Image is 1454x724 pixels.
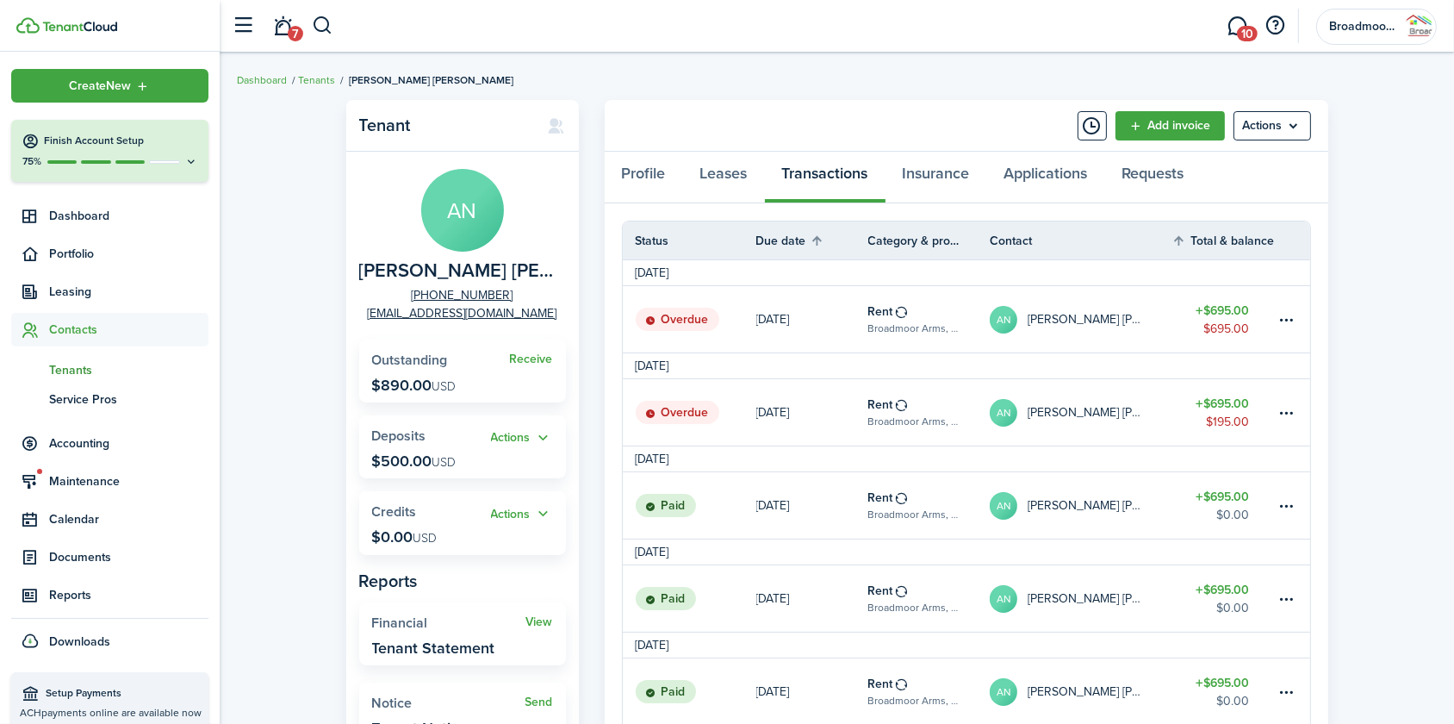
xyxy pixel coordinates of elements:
[1078,111,1107,140] button: Timeline
[227,9,260,42] button: Open sidebar
[288,26,303,41] span: 7
[990,286,1172,353] a: AN[PERSON_NAME] [PERSON_NAME]
[372,528,438,546] p: $0.00
[868,507,964,522] table-subtitle: Broadmoor Arms, Unit 74
[372,426,426,446] span: Deposits
[636,680,696,704] status: Paid
[1028,499,1146,513] table-profile-info-text: [PERSON_NAME] [PERSON_NAME]
[1196,674,1249,692] table-amount-title: $695.00
[987,152,1105,203] a: Applications
[623,450,682,468] td: [DATE]
[1237,26,1258,41] span: 10
[312,11,333,41] button: Search
[44,134,198,148] h4: Finish Account Setup
[46,685,200,702] span: Setup Payments
[49,633,110,651] span: Downloads
[11,199,208,233] a: Dashboard
[990,492,1017,520] avatar-text: AN
[636,401,719,425] status: Overdue
[11,578,208,612] a: Reports
[372,452,457,470] p: $500.00
[49,548,208,566] span: Documents
[49,510,208,528] span: Calendar
[885,152,987,203] a: Insurance
[1203,320,1249,338] table-amount-description: $695.00
[491,428,553,448] button: Actions
[49,472,208,490] span: Maintenance
[868,303,893,321] table-info-title: Rent
[990,306,1017,334] avatar-text: AN
[432,453,457,471] span: USD
[491,504,553,524] button: Actions
[868,396,893,414] table-info-title: Rent
[421,169,504,252] avatar-text: AN
[20,705,200,721] p: ACH
[359,260,557,282] span: AnJeanette Nikki Jones
[756,403,790,421] p: [DATE]
[49,390,208,409] span: Service Pros
[1216,599,1249,617] table-amount-description: $0.00
[1206,413,1249,431] table-amount-description: $195.00
[42,22,117,32] img: TenantCloud
[22,154,43,169] p: 75%
[623,565,756,632] a: Paid
[636,587,696,611] status: Paid
[372,640,495,657] widget-stats-description: Tenant Statement
[868,379,990,446] a: RentBroadmoor Arms, Unit 74
[49,434,208,452] span: Accounting
[756,590,790,608] p: [DATE]
[1171,565,1275,632] a: $695.00$0.00
[1233,111,1311,140] menu-btn: Actions
[605,152,683,203] a: Profile
[49,283,208,301] span: Leasing
[49,586,208,604] span: Reports
[11,384,208,414] a: Service Pros
[1221,4,1254,48] a: Messaging
[868,693,964,708] table-subtitle: Broadmoor Arms, Unit 74
[868,472,990,539] a: RentBroadmoor Arms, Unit 74
[49,245,208,263] span: Portfolio
[1171,230,1275,251] th: Sort
[868,232,990,250] th: Category & property
[237,72,287,88] a: Dashboard
[413,529,438,547] span: USD
[636,308,719,332] status: Overdue
[49,361,208,379] span: Tenants
[623,379,756,446] a: Overdue
[1171,379,1275,446] a: $695.00$195.00
[267,4,300,48] a: Notifications
[491,504,553,524] button: Open menu
[372,696,525,711] widget-stats-title: Notice
[11,355,208,384] a: Tenants
[1196,302,1249,320] table-amount-title: $695.00
[756,683,790,701] p: [DATE]
[1196,395,1249,413] table-amount-title: $695.00
[636,494,696,518] status: Paid
[1216,506,1249,524] table-amount-description: $0.00
[990,565,1172,632] a: AN[PERSON_NAME] [PERSON_NAME]
[623,232,756,250] th: Status
[298,72,335,88] a: Tenants
[756,379,868,446] a: [DATE]
[1196,581,1249,599] table-amount-title: $695.00
[49,207,208,225] span: Dashboard
[1105,152,1202,203] a: Requests
[683,152,765,203] a: Leases
[756,286,868,353] a: [DATE]
[1329,21,1398,33] span: Broadmoor Management
[372,350,448,370] span: Outstanding
[756,496,790,515] p: [DATE]
[412,286,513,304] a: [PHONE_NUMBER]
[1171,286,1275,353] a: $695.00$695.00
[1261,11,1290,41] button: Open resource center
[1028,313,1146,327] table-profile-info-text: [PERSON_NAME] [PERSON_NAME]
[623,357,682,375] td: [DATE]
[756,310,790,328] p: [DATE]
[990,678,1017,706] avatar-text: AN
[368,304,557,322] a: [EMAIL_ADDRESS][DOMAIN_NAME]
[1171,472,1275,539] a: $695.00$0.00
[868,489,893,507] table-info-title: Rent
[510,353,553,366] a: Receive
